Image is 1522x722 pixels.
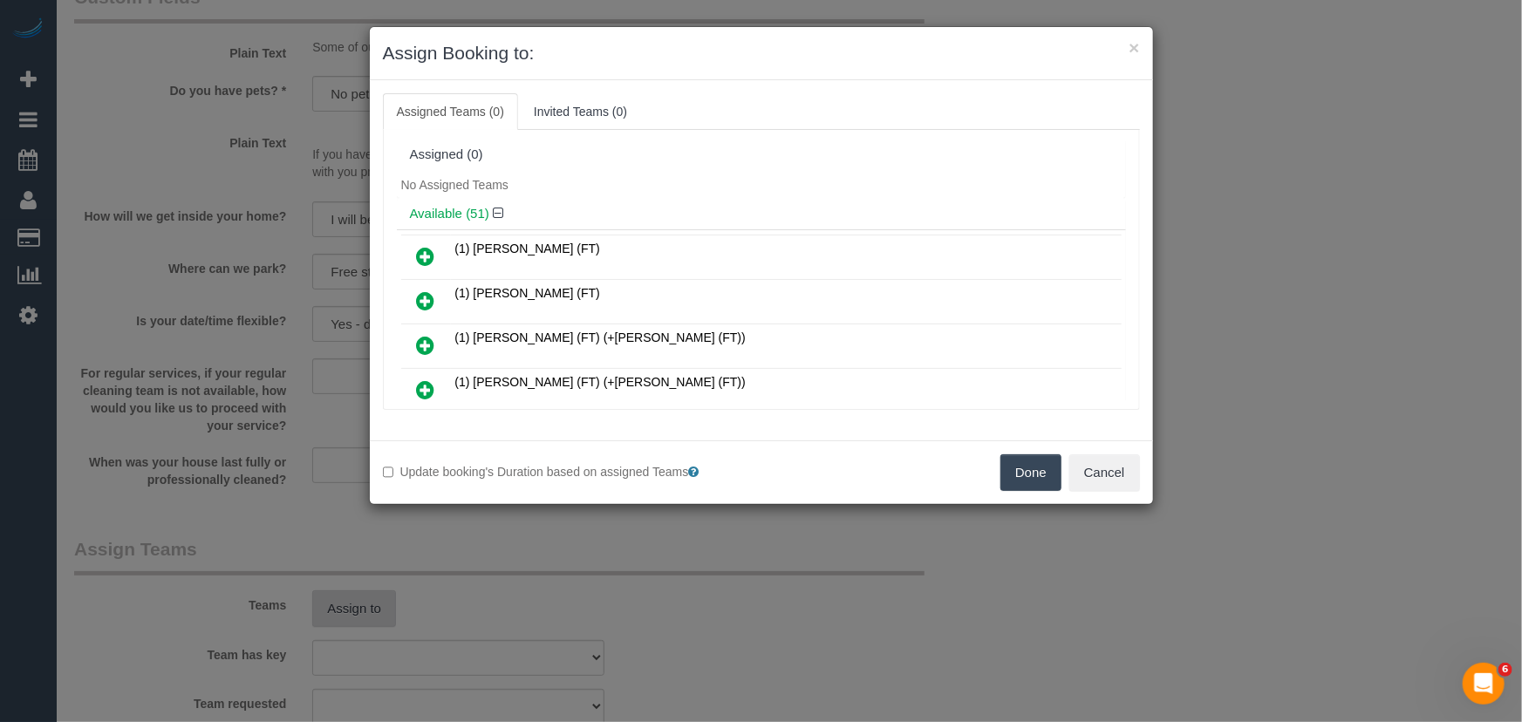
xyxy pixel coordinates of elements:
[383,467,394,478] input: Update booking's Duration based on assigned Teams
[410,207,1113,221] h4: Available (51)
[455,330,746,344] span: (1) [PERSON_NAME] (FT) (+[PERSON_NAME] (FT))
[1069,454,1140,491] button: Cancel
[401,178,508,192] span: No Assigned Teams
[455,286,600,300] span: (1) [PERSON_NAME] (FT)
[455,375,746,389] span: (1) [PERSON_NAME] (FT) (+[PERSON_NAME] (FT))
[1463,663,1505,705] iframe: Intercom live chat
[520,93,641,130] a: Invited Teams (0)
[1000,454,1061,491] button: Done
[383,463,748,480] label: Update booking's Duration based on assigned Teams
[383,93,518,130] a: Assigned Teams (0)
[1498,663,1512,677] span: 6
[410,147,1113,162] div: Assigned (0)
[455,242,600,255] span: (1) [PERSON_NAME] (FT)
[1129,38,1139,57] button: ×
[383,40,1140,66] h3: Assign Booking to:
